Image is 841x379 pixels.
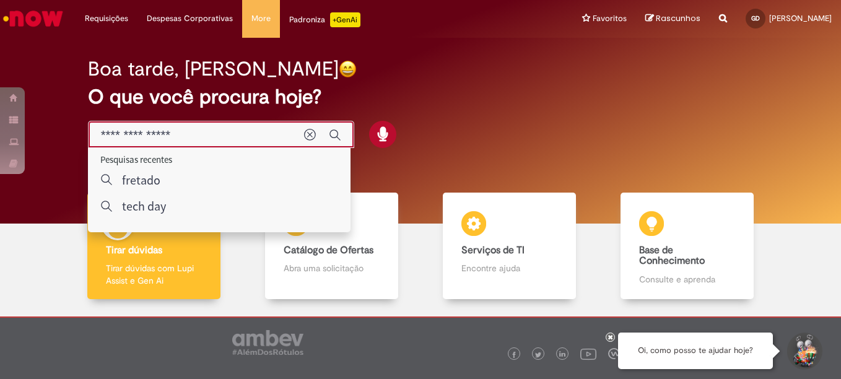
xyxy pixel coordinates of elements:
[420,193,598,300] a: Serviços de TI Encontre ajuda
[106,244,162,256] b: Tirar dúvidas
[339,60,357,78] img: happy-face.png
[88,86,754,108] h2: O que você procura hoje?
[769,13,832,24] span: [PERSON_NAME]
[1,6,65,31] img: ServiceNow
[461,262,557,274] p: Encontre ajuda
[580,346,596,362] img: logo_footer_youtube.png
[243,193,420,300] a: Catálogo de Ofertas Abra uma solicitação
[618,333,773,369] div: Oi, como posso te ajudar hoje?
[535,352,541,358] img: logo_footer_twitter.png
[88,58,339,80] h2: Boa tarde, [PERSON_NAME]
[593,12,627,25] span: Favoritos
[656,12,700,24] span: Rascunhos
[608,348,619,359] img: logo_footer_workplace.png
[147,12,233,25] span: Despesas Corporativas
[330,12,360,27] p: +GenAi
[289,12,360,27] div: Padroniza
[106,262,201,287] p: Tirar dúvidas com Lupi Assist e Gen Ai
[639,273,734,285] p: Consulte e aprenda
[65,193,243,300] a: Tirar dúvidas Tirar dúvidas com Lupi Assist e Gen Ai
[232,330,303,355] img: logo_footer_ambev_rotulo_gray.png
[85,12,128,25] span: Requisições
[284,262,379,274] p: Abra uma solicitação
[598,193,776,300] a: Base de Conhecimento Consulte e aprenda
[639,244,705,268] b: Base de Conhecimento
[751,14,760,22] span: GD
[511,352,517,358] img: logo_footer_facebook.png
[559,351,565,359] img: logo_footer_linkedin.png
[645,13,700,25] a: Rascunhos
[251,12,271,25] span: More
[785,333,822,370] button: Iniciar Conversa de Suporte
[461,244,525,256] b: Serviços de TI
[284,244,373,256] b: Catálogo de Ofertas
